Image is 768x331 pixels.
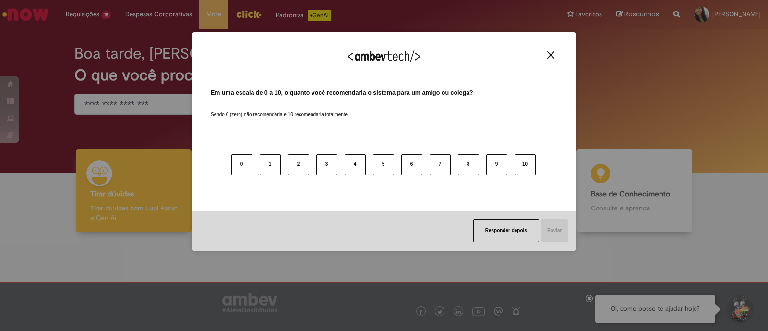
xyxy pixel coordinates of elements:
button: 8 [458,154,479,175]
label: Sendo 0 (zero) não recomendaria e 10 recomendaria totalmente. [211,100,349,118]
button: Close [544,51,557,59]
button: 1 [260,154,281,175]
button: 5 [373,154,394,175]
button: 3 [316,154,337,175]
button: 10 [515,154,536,175]
button: 9 [486,154,507,175]
button: 2 [288,154,309,175]
button: 4 [345,154,366,175]
button: 6 [401,154,422,175]
label: Em uma escala de 0 a 10, o quanto você recomendaria o sistema para um amigo ou colega? [211,88,473,98]
button: 0 [231,154,252,175]
img: Close [547,51,554,59]
button: Responder depois [473,219,539,242]
img: Logo Ambevtech [348,50,420,62]
button: 7 [430,154,451,175]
